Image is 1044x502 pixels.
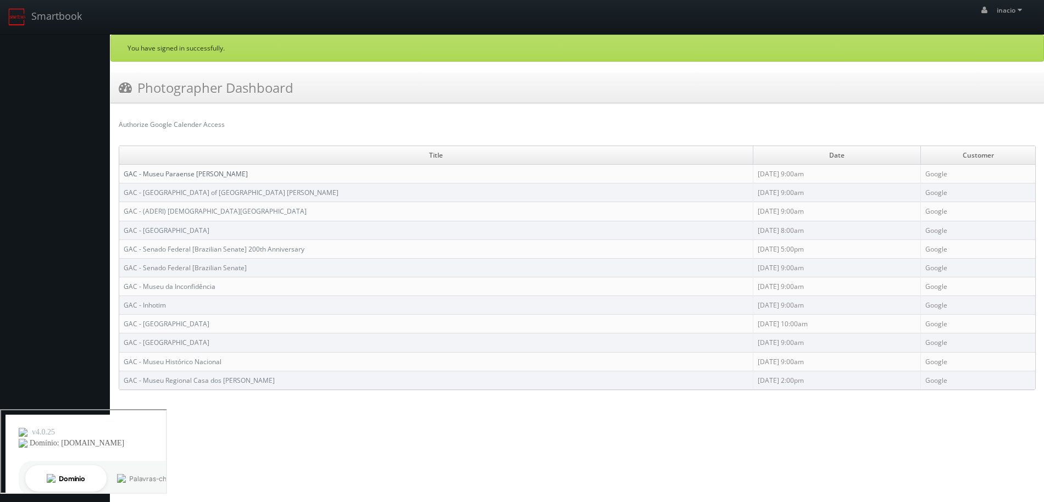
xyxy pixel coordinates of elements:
[46,64,54,72] img: tab_domain_overview_orange.svg
[124,357,221,366] a: GAC - Museu Histórico Nacional
[8,8,26,26] img: smartbook-logo.png
[124,226,209,235] a: GAC - [GEOGRAPHIC_DATA]
[127,43,1027,53] p: You have signed in successfully.
[921,202,1035,221] td: Google
[753,221,921,239] td: [DATE] 8:00am
[18,18,26,26] img: logo_orange.svg
[753,296,921,315] td: [DATE] 9:00am
[128,65,176,72] div: Palavras-chave
[31,18,54,26] div: v 4.0.25
[753,333,921,352] td: [DATE] 9:00am
[124,282,215,291] a: GAC - Museu da Inconfidência
[921,315,1035,333] td: Google
[753,315,921,333] td: [DATE] 10:00am
[753,165,921,183] td: [DATE] 9:00am
[921,333,1035,352] td: Google
[116,64,125,72] img: tab_keywords_by_traffic_grey.svg
[921,165,1035,183] td: Google
[18,29,26,37] img: website_grey.svg
[124,376,275,385] a: GAC - Museu Regional Casa dos [PERSON_NAME]
[921,371,1035,389] td: Google
[119,120,225,129] a: Authorize Google Calender Access
[124,263,247,272] a: GAC - Senado Federal [Brazilian Senate]
[29,29,123,37] div: Domínio: [DOMAIN_NAME]
[119,78,293,97] h3: Photographer Dashboard
[124,319,209,328] a: GAC - [GEOGRAPHIC_DATA]
[753,352,921,371] td: [DATE] 9:00am
[753,146,921,165] td: Date
[921,221,1035,239] td: Google
[753,202,921,221] td: [DATE] 9:00am
[921,352,1035,371] td: Google
[921,277,1035,295] td: Google
[124,338,209,347] a: GAC - [GEOGRAPHIC_DATA]
[921,258,1035,277] td: Google
[124,244,304,254] a: GAC - Senado Federal [Brazilian Senate] 200th Anniversary
[753,277,921,295] td: [DATE] 9:00am
[753,239,921,258] td: [DATE] 5:00pm
[119,146,753,165] td: Title
[997,5,1025,15] span: inacio
[921,146,1035,165] td: Customer
[124,207,307,216] a: GAC - (ADERI) [DEMOGRAPHIC_DATA][GEOGRAPHIC_DATA]
[58,65,84,72] div: Domínio
[921,183,1035,202] td: Google
[753,258,921,277] td: [DATE] 9:00am
[753,183,921,202] td: [DATE] 9:00am
[921,296,1035,315] td: Google
[124,188,338,197] a: GAC - [GEOGRAPHIC_DATA] of [GEOGRAPHIC_DATA] [PERSON_NAME]
[124,169,248,179] a: GAC - Museu Paraense [PERSON_NAME]
[753,371,921,389] td: [DATE] 2:00pm
[124,300,166,310] a: GAC - Inhotim
[921,239,1035,258] td: Google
